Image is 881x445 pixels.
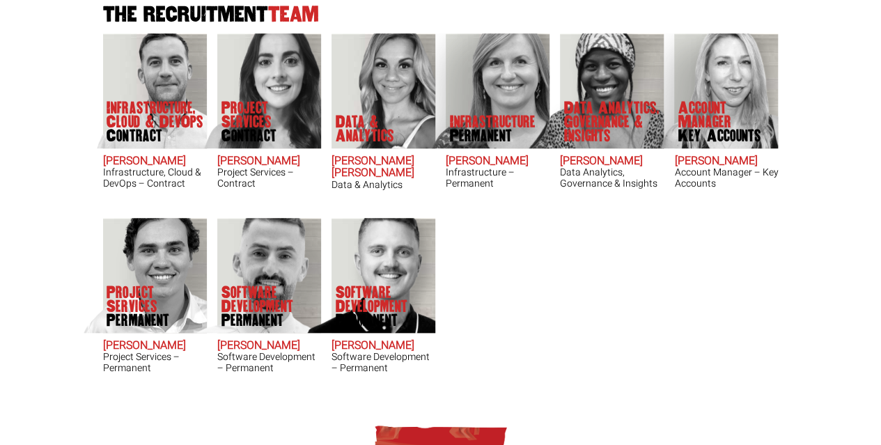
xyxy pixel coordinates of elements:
[416,33,549,148] img: Amanda Evans's Our Infrastructure Permanent
[446,167,549,189] h3: Infrastructure – Permanent
[560,155,664,168] h2: [PERSON_NAME]
[217,352,321,373] h3: Software Development – Permanent
[450,115,536,143] p: Infrastructure
[103,340,207,352] h2: [PERSON_NAME]
[678,101,778,143] p: Account Manager
[332,352,435,373] h3: Software Development – Permanent
[336,313,435,327] span: Permanent
[103,155,207,168] h2: [PERSON_NAME]
[336,286,435,327] p: Software Development
[332,180,435,190] h3: Data & Analytics
[221,129,321,143] span: Contract
[678,129,778,143] span: Key Accounts
[332,155,435,180] h2: [PERSON_NAME] [PERSON_NAME]
[217,155,321,168] h2: [PERSON_NAME]
[217,340,321,352] h2: [PERSON_NAME]
[73,33,207,148] img: Adam Eshet does Infrastructure, Cloud & DevOps Contract
[336,115,435,143] p: Data & Analytics
[107,101,206,143] p: Infrastructure, Cloud & DevOps
[644,33,778,148] img: Frankie Gaffney's our Account Manager Key Accounts
[107,286,206,327] p: Project Services
[530,33,664,148] img: Chipo Riva does Data Analytics, Governance & Insights
[107,313,206,327] span: Permanent
[446,155,549,168] h2: [PERSON_NAME]
[107,129,206,143] span: Contract
[221,101,321,143] p: Project Services
[268,3,319,26] span: Team
[674,167,778,189] h3: Account Manager – Key Accounts
[564,101,664,143] p: Data Analytics, Governance & Insights
[187,33,321,148] img: Claire Sheerin does Project Services Contract
[221,313,321,327] span: Permanent
[73,218,207,333] img: Sam McKay does Project Services Permanent
[187,218,321,333] img: Liam Cox does Software Development Permanent
[332,340,435,352] h2: [PERSON_NAME]
[674,155,778,168] h2: [PERSON_NAME]
[103,167,207,189] h3: Infrastructure, Cloud & DevOps – Contract
[560,167,664,189] h3: Data Analytics, Governance & Insights
[217,167,321,189] h3: Project Services – Contract
[98,4,783,26] h2: The Recruitment
[302,218,435,333] img: Sam Williamson does Software Development Permanent
[450,129,536,143] span: Permanent
[302,33,435,148] img: Anna-Maria Julie does Data & Analytics
[103,352,207,373] h3: Project Services – Permanent
[221,286,321,327] p: Software Development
